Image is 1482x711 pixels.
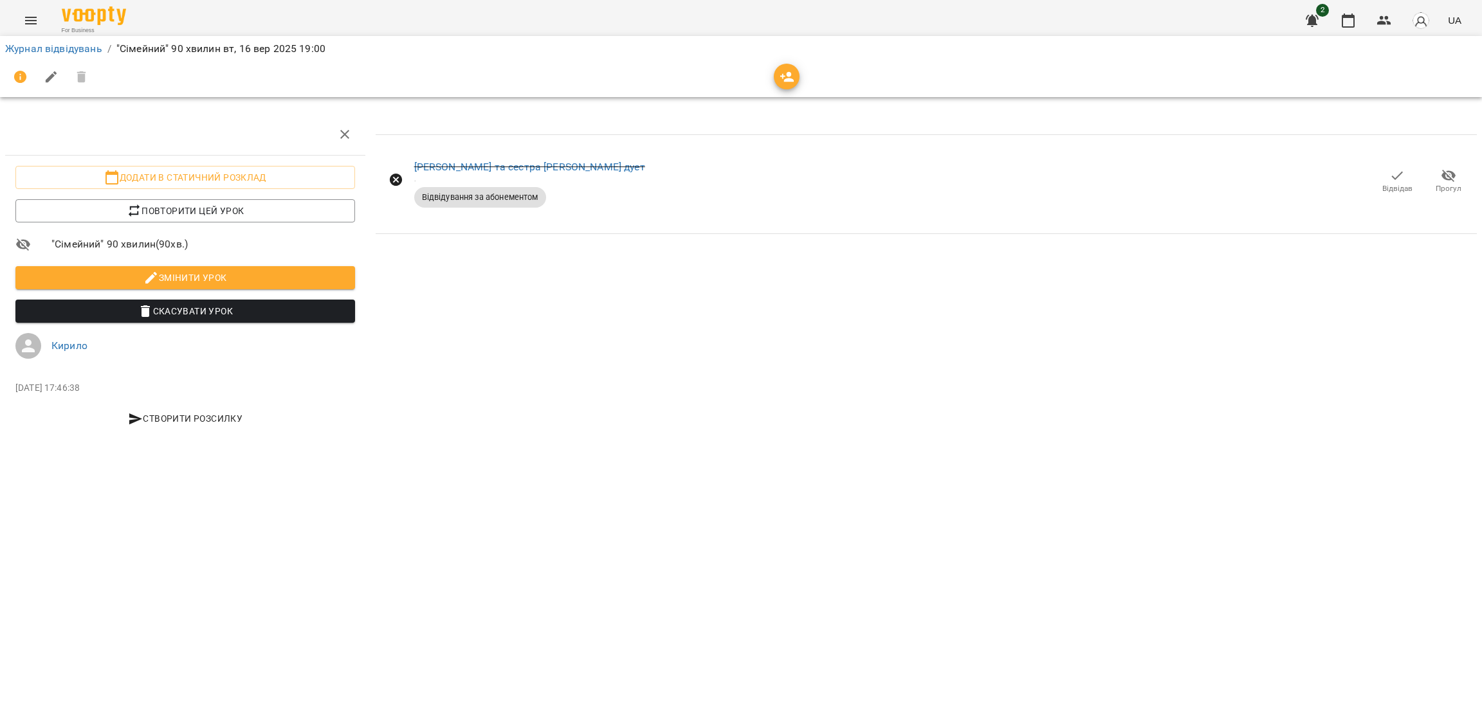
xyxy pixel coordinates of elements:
span: Змінити урок [26,270,345,285]
p: "Сімейний" 90 хвилин вт, 16 вер 2025 19:00 [116,41,325,57]
span: "Сімейний" 90 хвилин ( 90 хв. ) [51,237,355,252]
span: Скасувати Урок [26,303,345,319]
a: Кирило [51,339,87,352]
nav: breadcrumb [5,41,1477,57]
button: Додати в статичний розклад [15,166,355,189]
button: Створити розсилку [15,407,355,430]
div: . [414,175,645,183]
span: UA [1448,14,1461,27]
button: Menu [15,5,46,36]
span: 2 [1316,4,1329,17]
li: / [107,41,111,57]
p: [DATE] 17:46:38 [15,382,355,395]
span: Прогул [1436,183,1461,194]
span: Додати в статичний розклад [26,170,345,185]
a: [PERSON_NAME] та сестра [PERSON_NAME] дует [414,161,645,173]
button: Відвідав [1371,163,1423,199]
span: Повторити цей урок [26,203,345,219]
img: avatar_s.png [1412,12,1430,30]
img: Voopty Logo [62,6,126,25]
button: Змінити урок [15,266,355,289]
button: UA [1443,8,1467,32]
span: For Business [62,26,126,35]
span: Відвідав [1382,183,1413,194]
span: Відвідування за абонементом [414,192,546,203]
a: Журнал відвідувань [5,42,102,55]
span: Створити розсилку [21,411,350,426]
button: Повторити цей урок [15,199,355,222]
button: Прогул [1423,163,1474,199]
button: Скасувати Урок [15,300,355,323]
